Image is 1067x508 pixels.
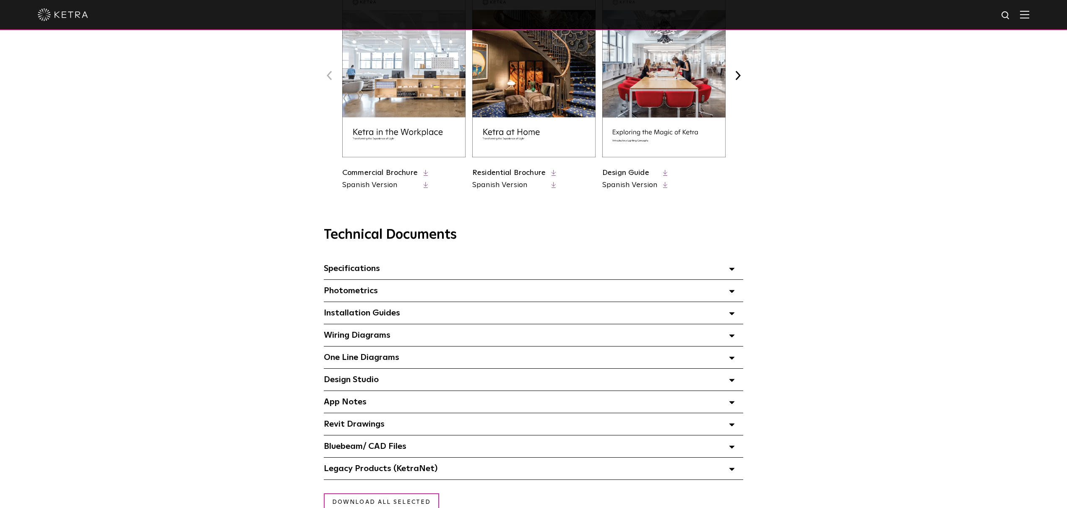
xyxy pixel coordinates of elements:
[324,227,743,243] h3: Technical Documents
[342,180,418,190] a: Spanish Version
[324,398,367,406] span: App Notes
[602,169,649,177] a: Design Guide
[324,287,378,295] span: Photometrics
[324,264,380,273] span: Specifications
[324,464,437,473] span: Legacy Products (KetraNet)
[732,70,743,81] button: Next
[1001,10,1011,21] img: search icon
[472,169,546,177] a: Residential Brochure
[324,309,400,317] span: Installation Guides
[324,353,399,362] span: One Line Diagrams
[324,375,379,384] span: Design Studio
[324,442,406,451] span: Bluebeam/ CAD Files
[342,169,418,177] a: Commercial Brochure
[472,180,546,190] a: Spanish Version
[602,180,657,190] a: Spanish Version
[324,331,390,339] span: Wiring Diagrams
[324,70,335,81] button: Previous
[38,8,88,21] img: ketra-logo-2019-white
[1020,10,1029,18] img: Hamburger%20Nav.svg
[324,420,385,428] span: Revit Drawings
